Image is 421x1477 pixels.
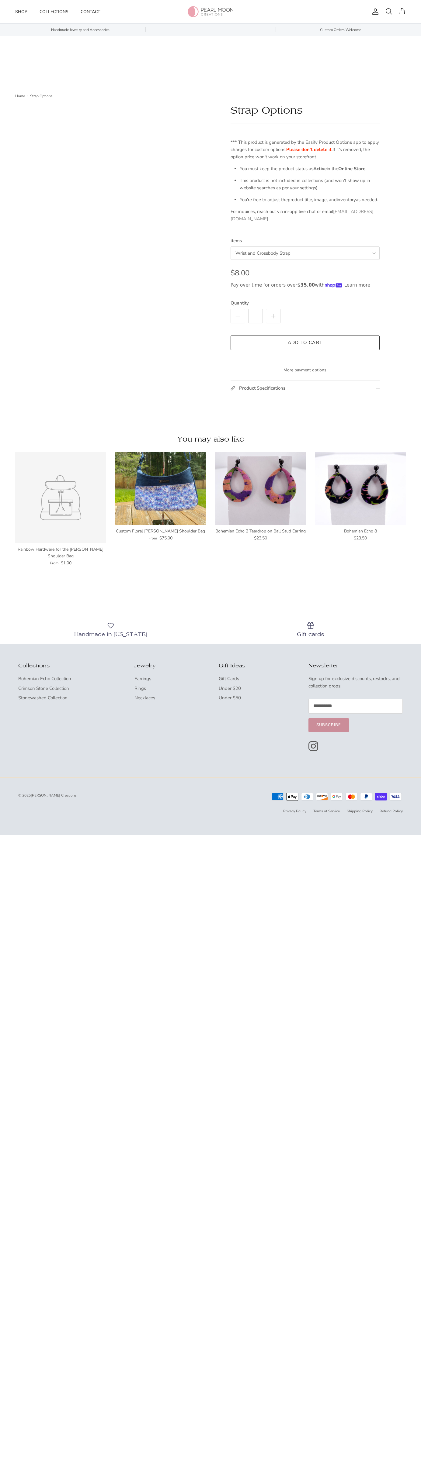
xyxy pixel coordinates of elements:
div: Gift Ideas [219,663,245,669]
label: Quantity [231,300,380,306]
a: Decrease quantity [231,309,245,323]
span: From [50,560,58,566]
a: Earrings [134,676,151,682]
div: Secondary [12,663,77,756]
span: You must keep the product status as [240,166,313,172]
span: $1.00 [61,560,71,566]
a: Gift cards [215,621,406,638]
img: Pearl Moon Creations [188,6,233,17]
div: Newsletter [308,663,403,669]
span: as needed. [356,197,378,203]
ul: Secondary [268,809,406,817]
a: Under $20 [219,685,241,691]
div: Collections [18,663,71,669]
a: Strap Options [30,93,53,98]
span: From [148,535,157,541]
a: Terms of Service [313,809,340,814]
a: Rings [134,685,146,691]
span: in the [327,166,338,172]
span: $23.50 [254,535,267,542]
span: This product is not included in collections (and won't show up in website searches as per your se... [240,177,370,191]
div: Secondary [128,663,162,756]
div: Jewelry [134,663,156,669]
a: Stonewashed Collection [18,695,68,701]
span: If it's removed, the option price won't work on your storefront. [231,146,370,160]
button: Wrist and Crossbody Strap [231,246,380,260]
a: Collections [34,2,74,22]
a: Rainbow Hardware for the [PERSON_NAME] Shoulder Bag From $1.00 [15,546,106,566]
div: Secondary [213,663,251,756]
button: Subscribe [308,718,349,732]
span: , and [327,197,337,203]
a: Bohemian Echo 2 Teardrop on Ball Stud Earring $23.50 [215,528,306,542]
strong: Online Store [338,166,365,172]
a: Bohemian Echo Collection [18,676,71,682]
nav: Breadcrumbs [15,93,406,98]
a: Privacy Policy [283,809,306,814]
span: inventory [337,197,356,203]
a: Under $50 [219,695,241,701]
div: Bohemian Echo 8 [315,528,406,535]
img: Bohemian Echo 8 - Pearl Moon Creations [315,452,406,525]
a: [EMAIL_ADDRESS][DOMAIN_NAME](opens in new tab) [231,208,374,222]
img: Bohemian Echo 2 Teardrop on Ball Stud Earring - Pearl Moon Creations [215,452,306,525]
strong: Active [313,166,327,172]
a: Account [369,8,379,15]
a: Necklaces [134,695,155,701]
span: . [365,166,366,172]
a: Refund Policy [380,809,403,814]
img: Custom Floral Denim Raelyn Shoulder Bag - Pearl Moon Creations [115,452,206,525]
span: . [286,146,332,153]
a: Shop [10,2,33,22]
h1: Strap Options [231,105,380,117]
a: Bohemian Echo 8 $23.50 [315,528,406,542]
span: . [268,216,269,222]
div: Rainbow Hardware for the [PERSON_NAME] Shoulder Bag [15,546,106,560]
span: Handmade Jewelry and Accessories [21,27,139,33]
label: items [231,238,380,244]
span: $23.50 [354,535,367,542]
span: Wrist and Crossbody Strap [235,250,291,256]
input: Email [308,699,403,713]
span: © 2025 . [18,793,78,798]
input: Quantity [248,309,263,323]
a: Home [15,93,25,98]
a: Contact [75,2,106,22]
a: More payment options [231,368,380,373]
span: Custom Orders Welcome [282,27,400,33]
div: Gift cards [215,631,406,638]
div: Handmade in [US_STATE] [15,631,206,638]
summary: Product Specifications [231,380,380,396]
span: $8.00 [231,268,249,278]
span: *** This product is generated by the Easify Product Options app to apply charges for custom options. [231,139,379,153]
a: Custom Floral [PERSON_NAME] Shoulder Bag From $75.00 [115,528,206,542]
a: Shipping Policy [347,809,373,814]
a: Custom Orders Welcome [276,27,406,33]
h4: You may also like [15,436,406,443]
a: Gift Cards [219,676,239,682]
strong: Please don't delete it [286,146,332,153]
div: Custom Floral [PERSON_NAME] Shoulder Bag [115,528,206,535]
p: Sign up for exclusive discounts, restocks, and collection drops. [308,675,403,690]
button: Add to cart [231,336,380,350]
span: Product Specifications [239,385,285,391]
span: product title, image [288,197,327,203]
span: You're free to adjust the [240,197,288,203]
a: Crimson Stone Collection [18,685,69,691]
a: Increase quantity [266,309,280,323]
span: $75.00 [159,535,172,542]
span: For inquiries, reach out via in-app live chat or email [231,208,333,215]
a: [PERSON_NAME] Creations [31,793,77,798]
div: Bohemian Echo 2 Teardrop on Ball Stud Earring [215,528,306,535]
